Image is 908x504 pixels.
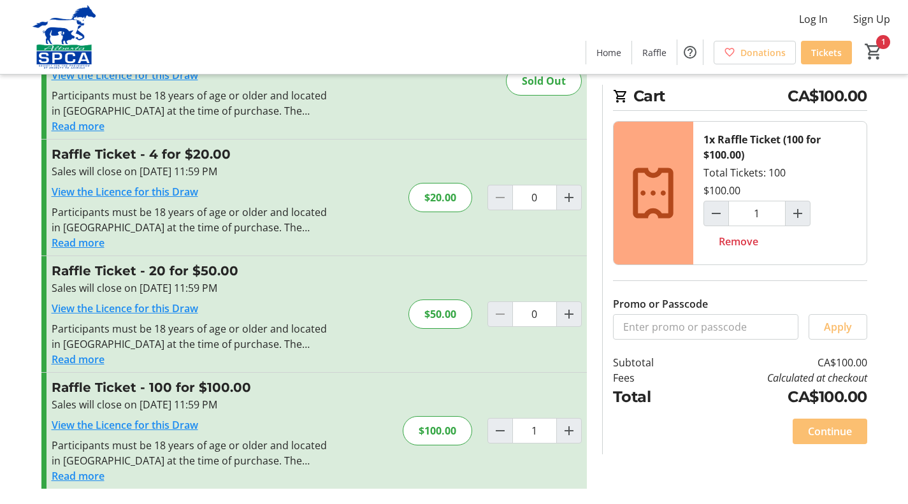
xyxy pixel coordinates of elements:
[52,280,330,296] div: Sales will close on [DATE] 11:59 PM
[512,185,557,210] input: Raffle Ticket Quantity
[586,41,631,64] a: Home
[788,85,867,108] span: CA$100.00
[693,122,867,264] div: Total Tickets: 100
[799,11,828,27] span: Log In
[52,235,104,250] button: Read more
[557,302,581,326] button: Increment by one
[52,164,330,179] div: Sales will close on [DATE] 11:59 PM
[703,132,856,162] div: 1x Raffle Ticket (100 for $100.00)
[719,234,758,249] span: Remove
[52,205,330,235] div: Participants must be 18 years of age or older and located in [GEOGRAPHIC_DATA] at the time of pur...
[853,11,890,27] span: Sign Up
[703,229,774,254] button: Remove
[512,301,557,327] input: Raffle Ticket Quantity
[686,385,867,408] td: CA$100.00
[824,319,852,335] span: Apply
[52,438,330,468] div: Participants must be 18 years of age or older and located in [GEOGRAPHIC_DATA] at the time of pur...
[613,370,687,385] td: Fees
[52,321,330,352] div: Participants must be 18 years of age or older and located in [GEOGRAPHIC_DATA] at the time of pur...
[52,352,104,367] button: Read more
[52,261,330,280] h3: Raffle Ticket - 20 for $50.00
[408,299,472,329] div: $50.00
[557,185,581,210] button: Increment by one
[686,370,867,385] td: Calculated at checkout
[52,185,198,199] a: View the Licence for this Draw
[809,314,867,340] button: Apply
[52,301,198,315] a: View the Licence for this Draw
[52,145,330,164] h3: Raffle Ticket - 4 for $20.00
[506,66,582,96] div: Sold Out
[596,46,621,59] span: Home
[786,201,810,226] button: Increment by one
[488,419,512,443] button: Decrement by one
[613,385,687,408] td: Total
[52,418,198,432] a: View the Licence for this Draw
[793,419,867,444] button: Continue
[52,397,330,412] div: Sales will close on [DATE] 11:59 PM
[714,41,796,64] a: Donations
[8,5,121,69] img: Alberta SPCA's Logo
[704,201,728,226] button: Decrement by one
[52,88,330,119] div: Participants must be 18 years of age or older and located in [GEOGRAPHIC_DATA] at the time of pur...
[52,119,104,134] button: Read more
[728,201,786,226] input: Raffle Ticket (100 for $100.00) Quantity
[862,40,885,63] button: Cart
[613,355,687,370] td: Subtotal
[642,46,667,59] span: Raffle
[408,183,472,212] div: $20.00
[512,418,557,443] input: Raffle Ticket Quantity
[703,183,740,198] div: $100.00
[52,378,330,397] h3: Raffle Ticket - 100 for $100.00
[52,468,104,484] button: Read more
[789,9,838,29] button: Log In
[686,355,867,370] td: CA$100.00
[677,40,703,65] button: Help
[613,296,708,312] label: Promo or Passcode
[613,314,798,340] input: Enter promo or passcode
[811,46,842,59] span: Tickets
[403,416,472,445] div: $100.00
[740,46,786,59] span: Donations
[843,9,900,29] button: Sign Up
[801,41,852,64] a: Tickets
[808,424,852,439] span: Continue
[557,419,581,443] button: Increment by one
[52,68,198,82] a: View the Licence for this Draw
[613,85,867,111] h2: Cart
[632,41,677,64] a: Raffle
